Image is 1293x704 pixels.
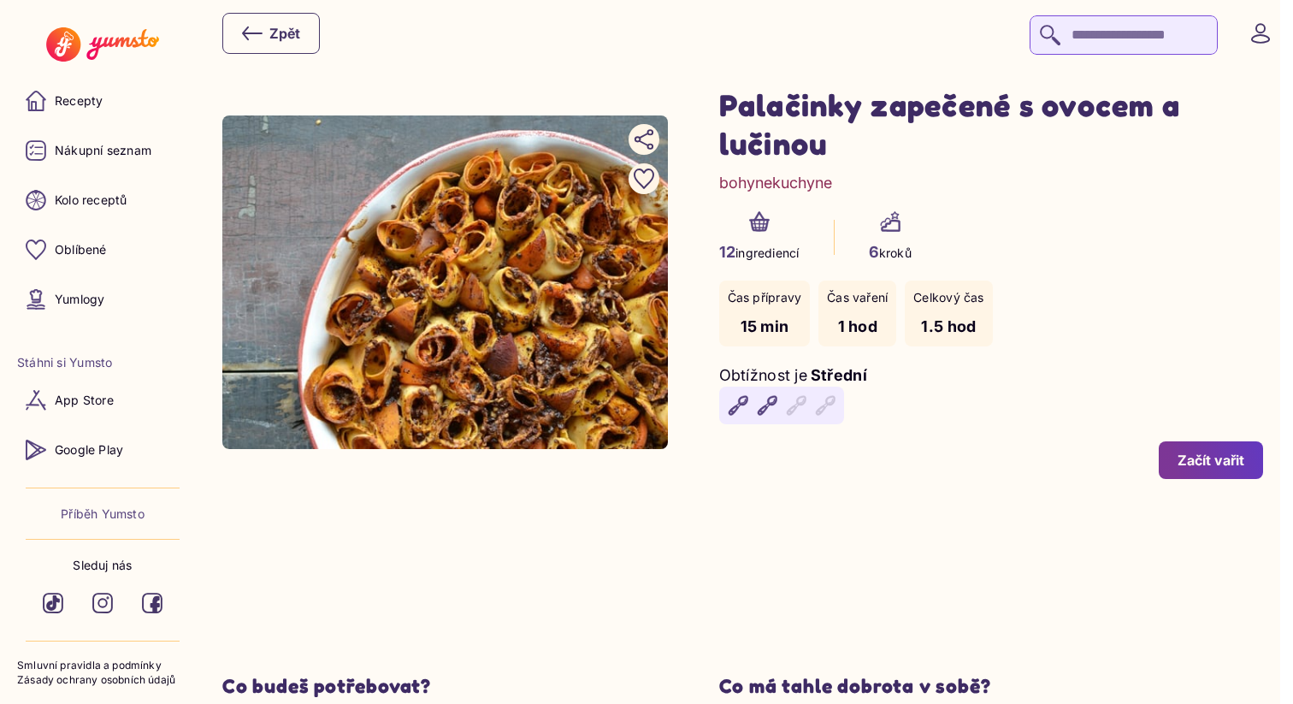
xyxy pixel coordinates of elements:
h3: Co má tahle dobrota v sobě? [719,674,1263,699]
span: 1 hod [838,317,877,335]
li: Stáhni si Yumsto [17,354,188,371]
p: Kolo receptů [55,192,127,209]
span: 1.5 hod [921,317,976,335]
span: Střední [811,366,867,384]
button: Zpět [222,13,320,54]
p: Recepty [55,92,103,109]
div: Zpět [242,23,300,44]
a: Google Play [17,429,188,470]
a: Smluvní pravidla a podmínky [17,659,188,673]
p: Čas přípravy [728,289,802,306]
a: Zásady ochrany osobních údajů [17,673,188,688]
a: Kolo receptů [17,180,188,221]
h2: Co budeš potřebovat? [222,674,668,699]
span: 12 [719,243,736,261]
h1: Palačinky zapečené s ovocem a lučinou [719,86,1263,163]
div: Začít vařit [1178,451,1244,470]
img: undefined [222,115,668,449]
a: Oblíbené [17,229,188,270]
iframe: Advertisement [230,513,1256,640]
a: Příběh Yumsto [61,506,145,523]
p: Google Play [55,441,123,458]
p: ingrediencí [719,240,800,263]
a: bohynekuchyne [719,171,832,194]
p: Oblíbené [55,241,107,258]
p: kroků [869,240,912,263]
p: Nákupní seznam [55,142,151,159]
p: Celkový čas [913,289,983,306]
a: Recepty [17,80,188,121]
img: Yumsto logo [46,27,158,62]
p: Sleduj nás [73,557,132,574]
a: App Store [17,380,188,421]
a: Yumlogy [17,279,188,320]
p: Čas vaření [827,289,888,306]
p: App Store [55,392,114,409]
p: Obtížnost je [719,364,807,387]
p: Yumlogy [55,291,104,308]
span: 6 [869,243,879,261]
button: Začít vařit [1159,441,1263,479]
a: Nákupní seznam [17,130,188,171]
span: 15 min [741,317,789,335]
